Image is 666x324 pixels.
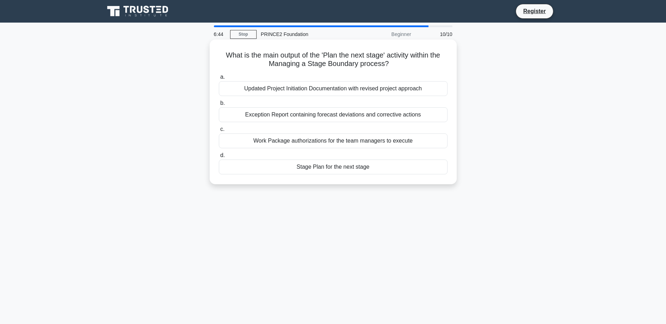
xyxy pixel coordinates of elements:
[519,7,550,16] a: Register
[210,27,230,41] div: 6:44
[219,107,448,122] div: Exception Report containing forecast deviations and corrective actions
[220,152,225,158] span: d.
[219,81,448,96] div: Updated Project Initiation Documentation with revised project approach
[220,126,224,132] span: c.
[257,27,354,41] div: PRINCE2 Foundation
[230,30,257,39] a: Stop
[220,100,225,106] span: b.
[354,27,415,41] div: Beginner
[219,160,448,174] div: Stage Plan for the next stage
[220,74,225,80] span: a.
[219,133,448,148] div: Work Package authorizations for the team managers to execute
[415,27,457,41] div: 10/10
[218,51,448,68] h5: What is the main output of the 'Plan the next stage' activity within the Managing a Stage Boundar...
